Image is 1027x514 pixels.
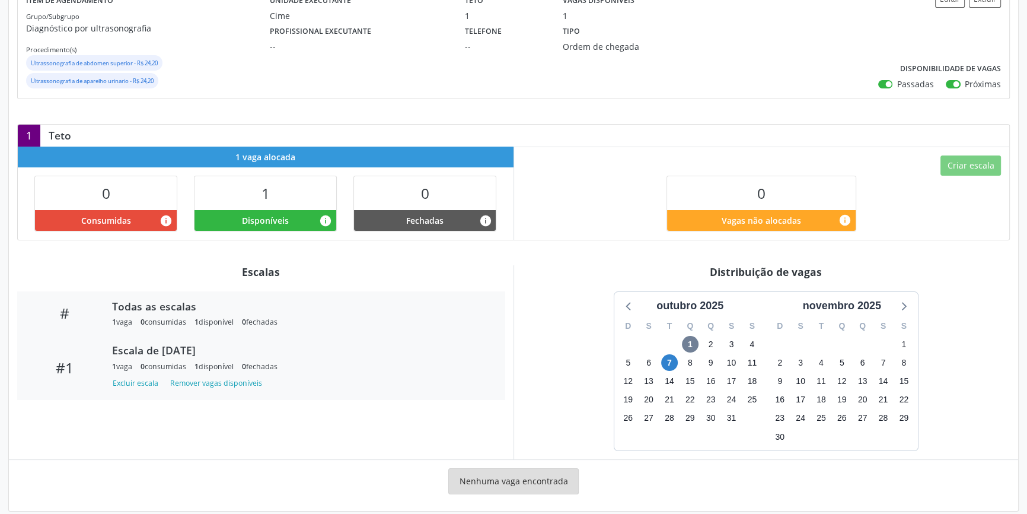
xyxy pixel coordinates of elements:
[661,354,678,371] span: terça-feira, 7 de outubro de 2025
[771,429,788,445] span: domingo, 30 de novembro de 2025
[479,214,492,227] i: Vagas alocadas e sem marcações associadas que tiveram sua disponibilidade fechada
[831,317,852,335] div: Q
[112,376,163,392] button: Excluir escala
[194,317,234,327] div: disponível
[875,410,891,427] span: sexta-feira, 28 de novembro de 2025
[661,410,678,427] span: terça-feira, 28 de outubro de 2025
[703,373,719,390] span: quinta-feira, 16 de outubro de 2025
[771,354,788,371] span: domingo, 2 de novembro de 2025
[834,354,850,371] span: quarta-feira, 5 de novembro de 2025
[792,410,809,427] span: segunda-feira, 24 de novembro de 2025
[563,9,567,22] div: 1
[112,361,132,372] div: vaga
[242,214,289,227] span: Disponíveis
[242,361,246,372] span: 0
[742,317,763,335] div: S
[406,214,444,227] span: Fechadas
[813,354,830,371] span: terça-feira, 4 de novembro de 2025
[770,317,790,335] div: D
[703,336,719,353] span: quinta-feira, 2 de outubro de 2025
[682,373,699,390] span: quarta-feira, 15 de outubro de 2025
[895,354,912,371] span: sábado, 8 de novembro de 2025
[854,410,871,427] span: quinta-feira, 27 de novembro de 2025
[270,22,371,40] label: Profissional executante
[838,214,851,227] i: Quantidade de vagas restantes do teto de vagas
[875,373,891,390] span: sexta-feira, 14 de novembro de 2025
[744,336,760,353] span: sábado, 4 de outubro de 2025
[744,354,760,371] span: sábado, 11 de outubro de 2025
[319,214,332,227] i: Vagas alocadas e sem marcações associadas
[682,354,699,371] span: quarta-feira, 8 de outubro de 2025
[834,410,850,427] span: quarta-feira, 26 de novembro de 2025
[813,373,830,390] span: terça-feira, 11 de novembro de 2025
[659,317,680,335] div: T
[522,265,1010,278] div: Distribuição de vagas
[700,317,721,335] div: Q
[112,361,116,372] span: 1
[141,361,186,372] div: consumidas
[721,317,742,335] div: S
[661,392,678,408] span: terça-feira, 21 de outubro de 2025
[112,300,488,313] div: Todas as escalas
[723,354,739,371] span: sexta-feira, 10 de outubro de 2025
[270,40,448,53] div: --
[744,373,760,390] span: sábado, 18 de outubro de 2025
[270,9,448,22] div: Cime
[894,317,914,335] div: S
[897,78,933,90] label: Passadas
[563,22,580,40] label: Tipo
[112,317,132,327] div: vaga
[640,410,657,427] span: segunda-feira, 27 de outubro de 2025
[194,361,234,372] div: disponível
[723,336,739,353] span: sexta-feira, 3 de outubro de 2025
[640,354,657,371] span: segunda-feira, 6 de outubro de 2025
[31,77,154,85] small: Ultrassonografia de aparelho urinario - R$ 24,20
[703,392,719,408] span: quinta-feira, 23 de outubro de 2025
[771,373,788,390] span: domingo, 9 de novembro de 2025
[682,336,699,353] span: quarta-feira, 1 de outubro de 2025
[852,317,873,335] div: Q
[112,344,488,357] div: Escala de [DATE]
[703,410,719,427] span: quinta-feira, 30 de outubro de 2025
[792,354,809,371] span: segunda-feira, 3 de novembro de 2025
[448,468,579,494] div: Nenhuma vaga encontrada
[895,336,912,353] span: sábado, 1 de novembro de 2025
[792,373,809,390] span: segunda-feira, 10 de novembro de 2025
[18,147,513,167] div: 1 vaga alocada
[26,45,76,54] small: Procedimento(s)
[242,361,278,372] div: fechadas
[771,392,788,408] span: domingo, 16 de novembro de 2025
[723,410,739,427] span: sexta-feira, 31 de outubro de 2025
[895,410,912,427] span: sábado, 29 de novembro de 2025
[875,354,891,371] span: sexta-feira, 7 de novembro de 2025
[854,373,871,390] span: quinta-feira, 13 de novembro de 2025
[421,183,429,203] span: 0
[620,410,636,427] span: domingo, 26 de outubro de 2025
[813,410,830,427] span: terça-feira, 25 de novembro de 2025
[26,12,79,21] small: Grupo/Subgrupo
[26,22,270,34] p: Diagnóstico por ultrasonografia
[680,317,700,335] div: Q
[102,183,110,203] span: 0
[834,373,850,390] span: quarta-feira, 12 de novembro de 2025
[640,392,657,408] span: segunda-feira, 20 de outubro de 2025
[141,361,145,372] span: 0
[900,60,1001,78] label: Disponibilidade de vagas
[965,78,1001,90] label: Próximas
[875,392,891,408] span: sexta-feira, 21 de novembro de 2025
[465,22,502,40] label: Telefone
[757,183,766,203] span: 0
[242,317,278,327] div: fechadas
[873,317,894,335] div: S
[141,317,186,327] div: consumidas
[18,125,40,146] div: 1
[618,317,639,335] div: D
[640,373,657,390] span: segunda-feira, 13 de outubro de 2025
[895,373,912,390] span: sábado, 15 de novembro de 2025
[194,317,199,327] span: 1
[465,9,546,22] div: 1
[160,214,173,227] i: Vagas alocadas que possuem marcações associadas
[682,410,699,427] span: quarta-feira, 29 de outubro de 2025
[465,40,546,53] div: --
[165,376,267,392] button: Remover vagas disponíveis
